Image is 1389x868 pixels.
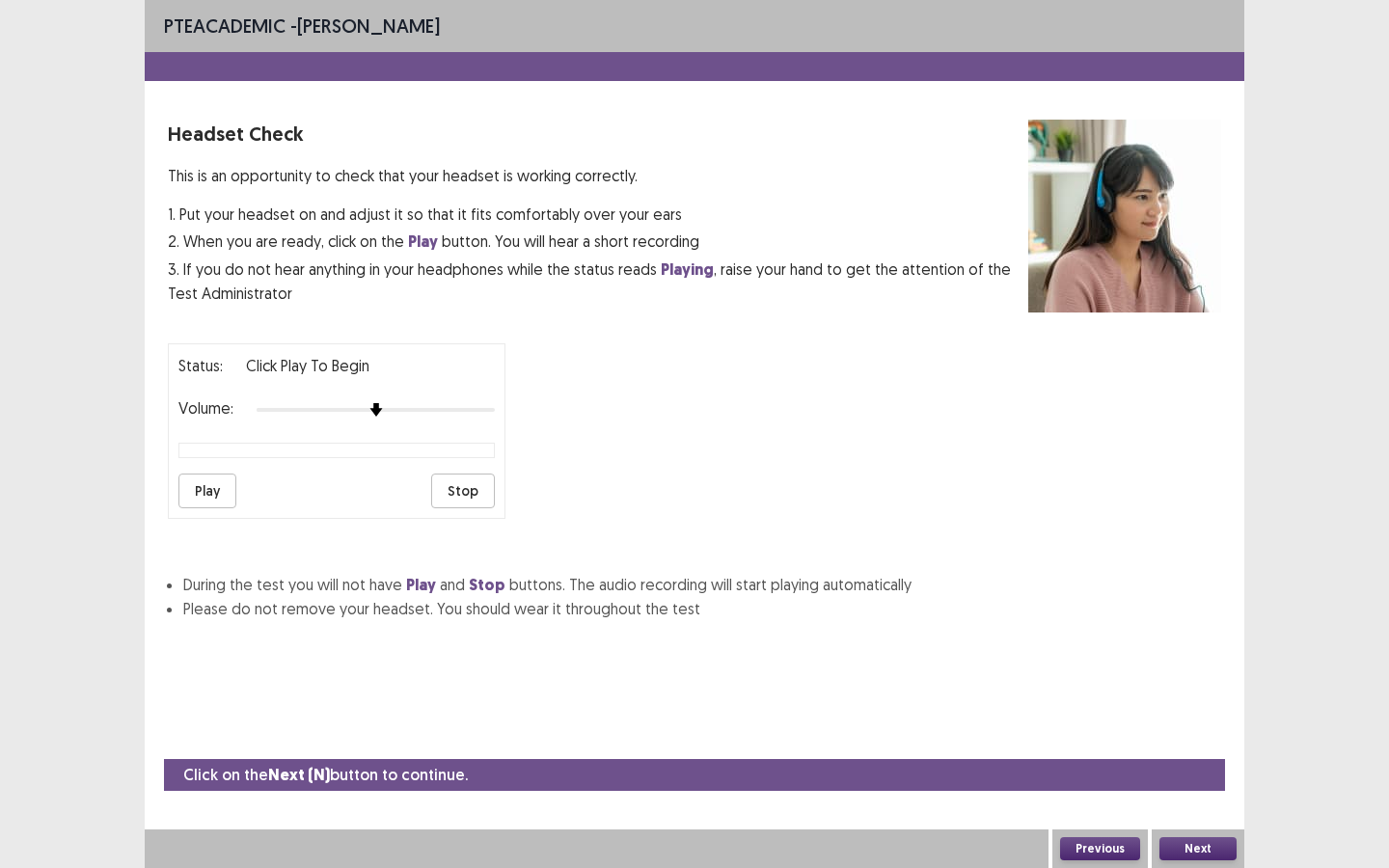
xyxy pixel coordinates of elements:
p: - [PERSON_NAME] [164,12,440,41]
p: 1. Put your headset on and adjust it so that it fits comfortably over your ears [168,203,1028,226]
button: Stop [431,474,495,508]
li: During the test you will not have and buttons. The audio recording will start playing automatically [183,573,1221,597]
strong: Play [406,575,436,595]
p: Click on the button to continue. [183,763,468,787]
p: Status: [178,354,223,377]
li: Please do not remove your headset. You should wear it throughout the test [183,597,1221,620]
button: Play [178,474,236,508]
strong: Stop [469,575,505,595]
button: Previous [1060,837,1140,860]
p: This is an opportunity to check that your headset is working correctly. [168,164,1028,187]
p: Click Play to Begin [246,354,369,377]
p: 2. When you are ready, click on the button. You will hear a short recording [168,230,1028,254]
p: Headset Check [168,120,1028,149]
strong: Next (N) [268,765,330,785]
span: PTE academic [164,14,286,38]
strong: Playing [661,259,714,280]
p: 3. If you do not hear anything in your headphones while the status reads , raise your hand to get... [168,258,1028,305]
strong: Play [408,231,438,252]
p: Volume: [178,396,233,420]
img: arrow-thumb [369,403,383,417]
button: Next [1159,837,1237,860]
img: headset test [1028,120,1221,312]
